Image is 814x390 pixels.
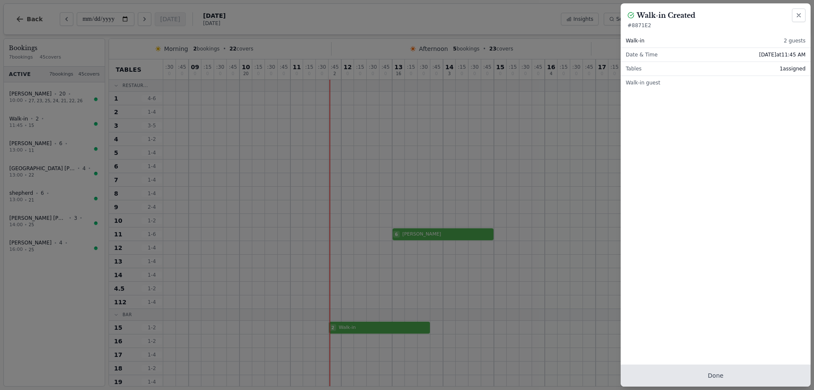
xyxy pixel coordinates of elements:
[759,51,806,58] span: [DATE] at 11:45 AM
[627,22,804,29] p: # 8871E2
[784,37,806,44] span: 2 guests
[621,365,811,387] button: Done
[626,65,641,72] span: Tables
[780,65,806,72] span: 1 assigned
[621,76,811,90] div: Walk-in guest
[626,51,658,58] span: Date & Time
[626,37,644,44] span: Walk-in
[637,10,695,20] h2: Walk-in Created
